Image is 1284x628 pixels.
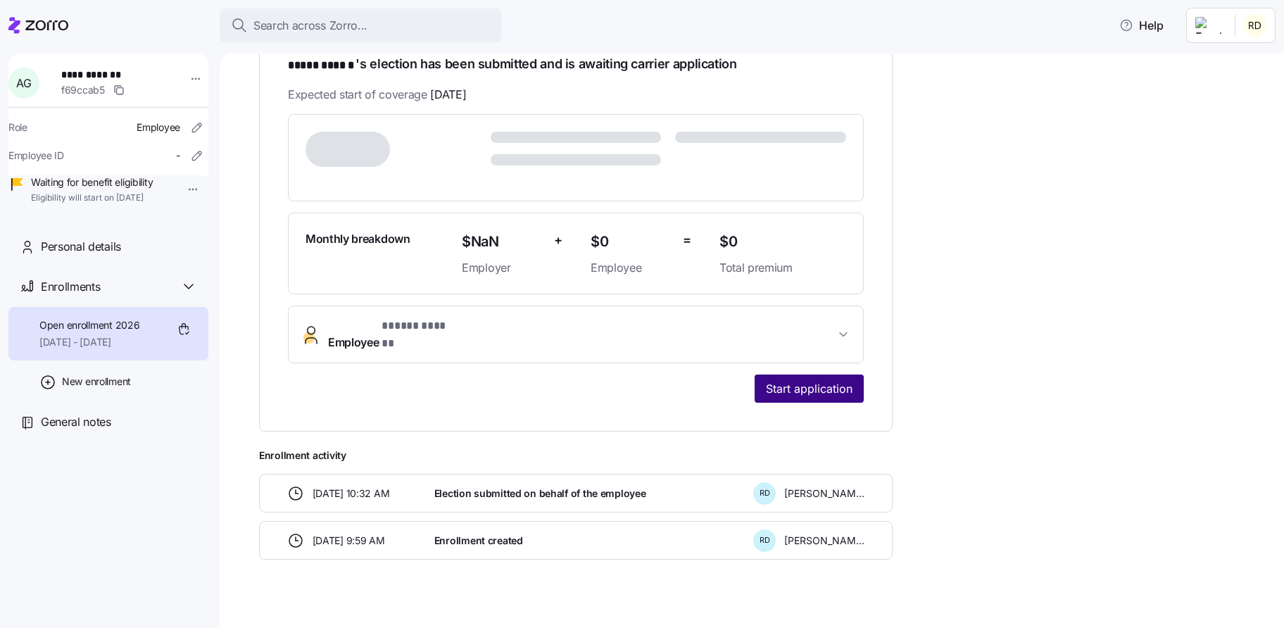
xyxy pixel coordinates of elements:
[766,380,852,397] span: Start application
[288,86,466,103] span: Expected start of coverage
[288,55,864,75] h1: 's election has been submitted and is awaiting carrier application
[1108,11,1175,39] button: Help
[434,534,523,548] span: Enrollment created
[430,86,466,103] span: [DATE]
[259,448,893,463] span: Enrollment activity
[1119,17,1164,34] span: Help
[313,486,390,501] span: [DATE] 10:32 AM
[328,318,456,351] span: Employee
[8,149,64,163] span: Employee ID
[253,17,367,34] span: Search across Zorro...
[137,120,180,134] span: Employee
[313,534,385,548] span: [DATE] 9:59 AM
[719,230,846,253] span: $0
[220,8,501,42] button: Search across Zorro...
[462,230,543,253] span: $NaN
[760,536,770,544] span: R D
[784,534,864,548] span: [PERSON_NAME]
[39,335,139,349] span: [DATE] - [DATE]
[683,230,691,251] span: =
[1244,14,1266,37] img: 9f794d0485883a9a923180f976dc9e55
[784,486,864,501] span: [PERSON_NAME]
[41,278,100,296] span: Enrollments
[176,149,180,163] span: -
[554,230,562,251] span: +
[41,238,121,256] span: Personal details
[16,77,31,89] span: A G
[8,120,27,134] span: Role
[39,318,139,332] span: Open enrollment 2026
[755,375,864,403] button: Start application
[591,230,672,253] span: $0
[306,230,410,248] span: Monthly breakdown
[462,259,543,277] span: Employer
[591,259,672,277] span: Employee
[760,489,770,497] span: R D
[61,83,105,97] span: f69ccab5
[31,192,153,204] span: Eligibility will start on [DATE]
[62,375,131,389] span: New enrollment
[31,175,153,189] span: Waiting for benefit eligibility
[434,486,646,501] span: Election submitted on behalf of the employee
[41,413,111,431] span: General notes
[1195,17,1223,34] img: Employer logo
[719,259,846,277] span: Total premium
